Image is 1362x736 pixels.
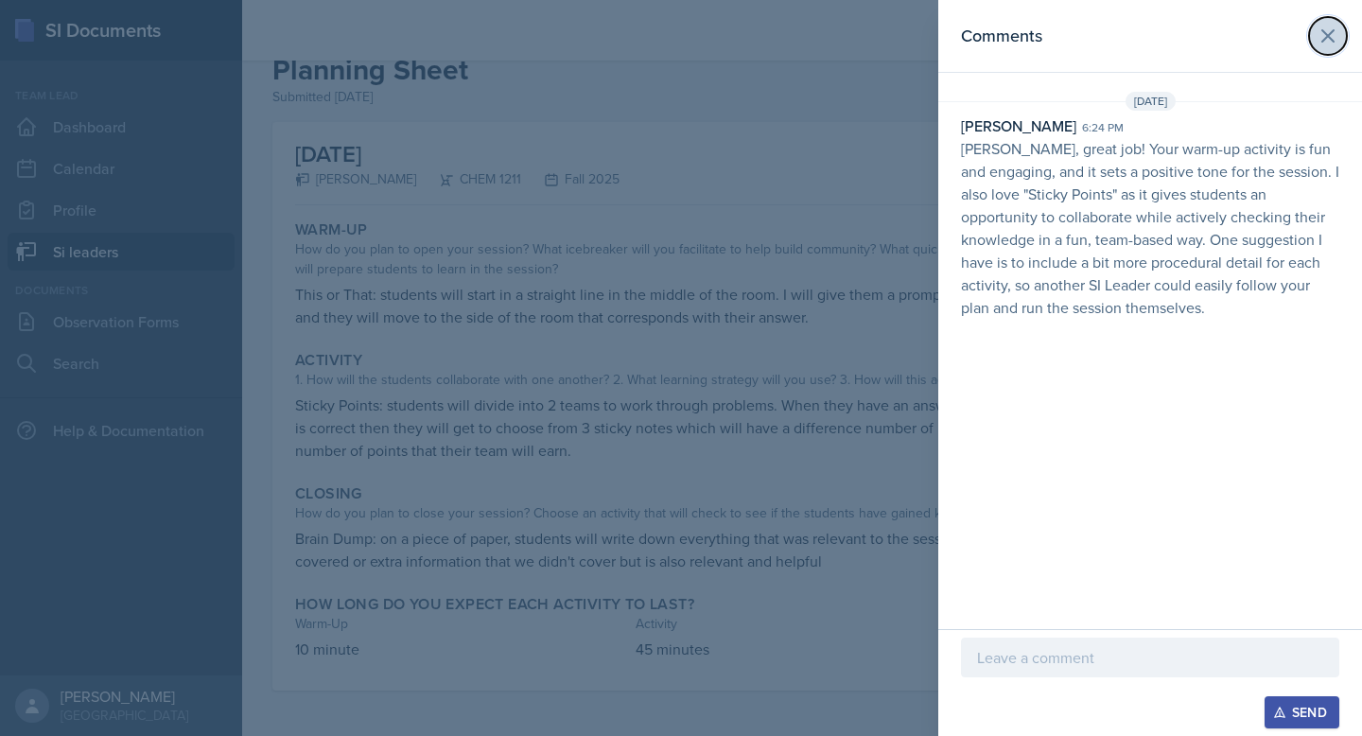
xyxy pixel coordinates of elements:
span: [DATE] [1126,92,1176,111]
div: Send [1277,705,1327,720]
div: [PERSON_NAME] [961,114,1076,137]
button: Send [1265,696,1339,728]
h2: Comments [961,23,1042,49]
div: 6:24 pm [1082,119,1124,136]
p: [PERSON_NAME], great job! Your warm-up activity is fun and engaging, and it sets a positive tone ... [961,137,1339,319]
